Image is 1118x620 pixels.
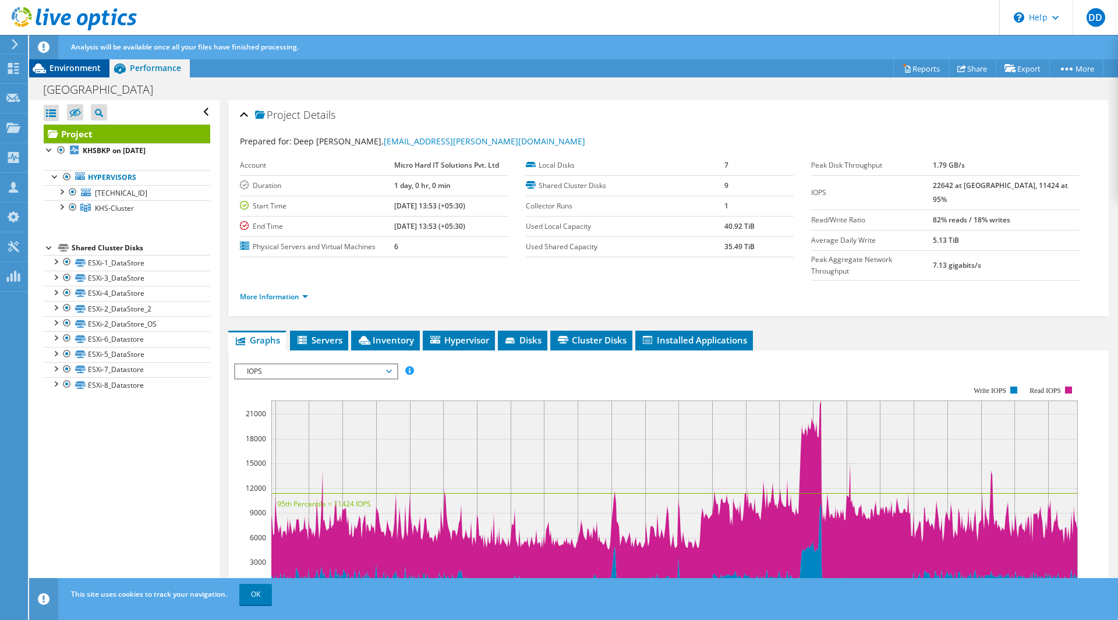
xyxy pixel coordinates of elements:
[893,59,949,77] a: Reports
[44,185,210,200] a: [TECHNICAL_ID]
[44,347,210,362] a: ESXi-5_DataStore
[95,188,147,198] span: [TECHNICAL_ID]
[949,59,996,77] a: Share
[44,286,210,301] a: ESXi-4_DataStore
[241,364,391,378] span: IOPS
[1087,8,1105,27] span: DD
[240,200,394,212] label: Start Time
[71,589,227,599] span: This site uses cookies to track your navigation.
[1030,387,1062,395] text: Read IOPS
[250,557,266,567] text: 3000
[234,334,280,346] span: Graphs
[429,334,489,346] span: Hypervisor
[49,62,101,73] span: Environment
[83,146,146,155] b: KHSBKP on [DATE]
[240,180,394,192] label: Duration
[526,200,724,212] label: Collector Runs
[526,160,724,171] label: Local Disks
[933,260,981,270] b: 7.13 gigabits/s
[246,434,266,444] text: 18000
[240,136,292,147] label: Prepared for:
[526,241,724,253] label: Used Shared Capacity
[384,136,585,147] a: [EMAIL_ADDRESS][PERSON_NAME][DOMAIN_NAME]
[811,214,933,226] label: Read/Write Ratio
[72,241,210,255] div: Shared Cluster Disks
[246,458,266,468] text: 15000
[724,180,728,190] b: 9
[394,221,465,231] b: [DATE] 13:53 (+05:30)
[641,334,747,346] span: Installed Applications
[933,215,1010,225] b: 82% reads / 18% writes
[239,584,272,605] a: OK
[526,221,724,232] label: Used Local Capacity
[974,387,1006,395] text: Write IOPS
[724,221,755,231] b: 40.92 TiB
[44,331,210,346] a: ESXi-6_Datastore
[95,203,134,213] span: KHS-Cluster
[394,160,499,170] b: Micro Hard IT Solutions Pvt. Ltd
[44,125,210,143] a: Project
[1014,12,1024,23] svg: \n
[44,255,210,270] a: ESXi-1_DataStore
[44,271,210,286] a: ESXi-3_DataStore
[933,180,1068,204] b: 22642 at [GEOGRAPHIC_DATA], 11424 at 95%
[240,241,394,253] label: Physical Servers and Virtual Machines
[811,254,933,277] label: Peak Aggregate Network Throughput
[394,201,465,211] b: [DATE] 13:53 (+05:30)
[724,242,755,251] b: 35.49 TiB
[277,499,371,509] text: 95th Percentile = 11424 IOPS
[996,59,1050,77] a: Export
[255,109,300,121] span: Project
[303,108,335,122] span: Details
[296,334,342,346] span: Servers
[44,316,210,331] a: ESXi-2_DataStore_OS
[44,362,210,377] a: ESXi-7_Datastore
[44,170,210,185] a: Hypervisors
[44,143,210,158] a: KHSBKP on [DATE]
[811,160,933,171] label: Peak Disk Throughput
[394,242,398,251] b: 6
[44,377,210,392] a: ESXi-8_Datastore
[44,301,210,316] a: ESXi-2_DataStore_2
[504,334,542,346] span: Disks
[724,201,728,211] b: 1
[556,334,627,346] span: Cluster Disks
[811,187,933,199] label: IOPS
[130,62,181,73] span: Performance
[933,160,965,170] b: 1.79 GB/s
[250,508,266,518] text: 9000
[933,235,959,245] b: 5.13 TiB
[293,136,585,147] span: Deep [PERSON_NAME],
[246,483,266,493] text: 12000
[526,180,724,192] label: Shared Cluster Disks
[1049,59,1103,77] a: More
[38,83,171,96] h1: [GEOGRAPHIC_DATA]
[811,235,933,246] label: Average Daily Write
[246,409,266,419] text: 21000
[724,160,728,170] b: 7
[240,160,394,171] label: Account
[357,334,414,346] span: Inventory
[240,292,308,302] a: More Information
[250,533,266,543] text: 6000
[71,42,299,52] span: Analysis will be available once all your files have finished processing.
[44,200,210,215] a: KHS-Cluster
[240,221,394,232] label: End Time
[394,180,451,190] b: 1 day, 0 hr, 0 min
